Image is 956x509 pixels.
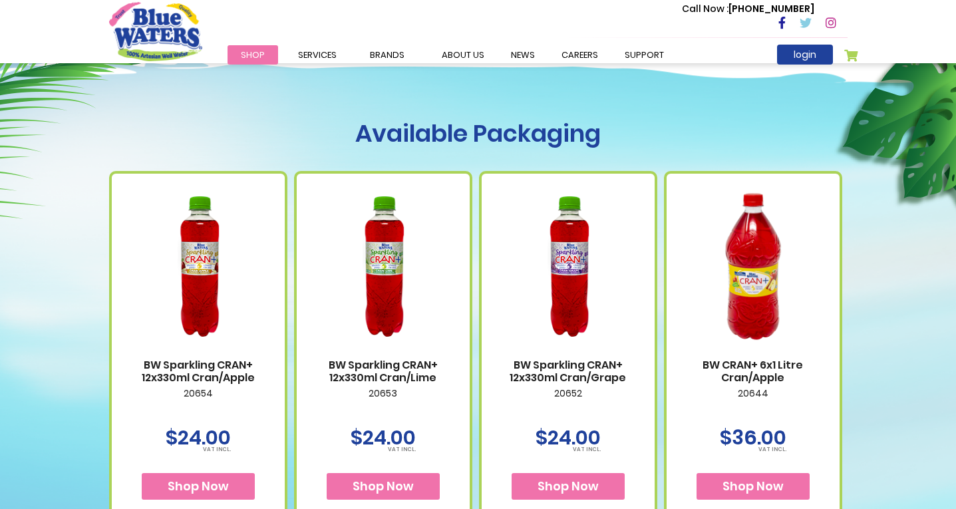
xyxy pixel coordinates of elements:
[680,359,826,384] a: BW CRAN+ 6x1 Litre Cran/Apple
[125,388,271,416] p: 20654
[548,45,611,65] a: careers
[720,423,786,452] span: $36.00
[428,45,498,65] a: about us
[512,473,625,500] button: Shop Now
[495,388,641,416] p: 20652
[353,478,414,494] span: Shop Now
[680,388,826,416] p: 20644
[310,388,456,416] p: 20653
[611,45,677,65] a: support
[142,473,255,500] button: Shop Now
[109,119,848,148] h1: Available Packaging
[680,175,826,358] img: BW CRAN+ 6x1 Litre Cran/Apple
[125,359,271,384] a: BW Sparkling CRAN+ 12x330ml Cran/Apple
[777,45,833,65] a: login
[241,49,265,61] span: Shop
[682,2,814,16] p: [PHONE_NUMBER]
[495,359,641,384] a: BW Sparkling CRAN+ 12x330ml Cran/Grape
[370,49,404,61] span: Brands
[722,478,784,494] span: Shop Now
[495,175,641,358] img: BW Sparkling CRAN+ 12x330ml Cran/Grape
[697,473,810,500] button: Shop Now
[166,423,231,452] span: $24.00
[682,2,728,15] span: Call Now :
[125,175,271,358] img: BW Sparkling CRAN+ 12x330ml Cran/Apple
[327,473,440,500] button: Shop Now
[298,49,337,61] span: Services
[310,359,456,384] a: BW Sparkling CRAN+ 12x330ml Cran/Lime
[538,478,599,494] span: Shop Now
[536,423,601,452] span: $24.00
[351,423,416,452] span: $24.00
[310,175,456,358] img: BW Sparkling CRAN+ 12x330ml Cran/Lime
[109,2,202,61] a: store logo
[168,478,229,494] span: Shop Now
[498,45,548,65] a: News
